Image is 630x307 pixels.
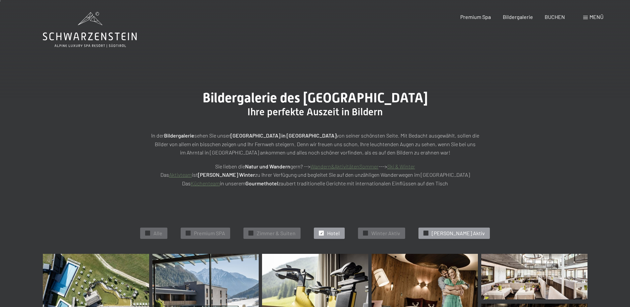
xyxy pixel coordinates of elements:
span: Bildergalerie des [GEOGRAPHIC_DATA] [203,90,428,106]
a: Aktivteam [169,171,192,178]
strong: Natur und Wandern [245,163,290,169]
span: Ihre perfekte Auszeit in Bildern [247,106,383,118]
a: Ski & Winter [387,163,415,169]
span: Hotel [327,230,340,237]
span: ✓ [425,231,427,236]
a: Premium Spa [460,14,491,20]
span: ✓ [250,231,252,236]
span: Premium SPA [194,230,225,237]
span: ✓ [146,231,149,236]
p: Sie lieben die gern? --> ---> Das ist zu Ihrer Verfügung und begleitet Sie auf den unzähligen Wan... [149,162,481,188]
strong: Gourmethotel [245,180,278,186]
span: ✓ [364,231,367,236]
a: Küchenteam [191,180,220,186]
a: Bildergalerie [503,14,533,20]
strong: [PERSON_NAME] Winter [198,171,255,178]
span: Menü [589,14,603,20]
strong: Bildergalerie [164,132,194,139]
strong: [GEOGRAPHIC_DATA] in [GEOGRAPHIC_DATA] [230,132,336,139]
span: ✓ [187,231,190,236]
span: Winter Aktiv [371,230,400,237]
a: BUCHEN [545,14,565,20]
p: In der sehen Sie unser von seiner schönsten Seite. Mit Bedacht ausgewählt, sollen die Bilder von ... [149,131,481,157]
img: Bildergalerie [481,254,587,299]
span: ✓ [320,231,323,236]
span: Zimmer & Suiten [257,230,296,237]
span: [PERSON_NAME] Aktiv [432,230,485,237]
span: Alle [153,230,162,237]
a: Wandern&AktivitätenSommer [311,163,379,169]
